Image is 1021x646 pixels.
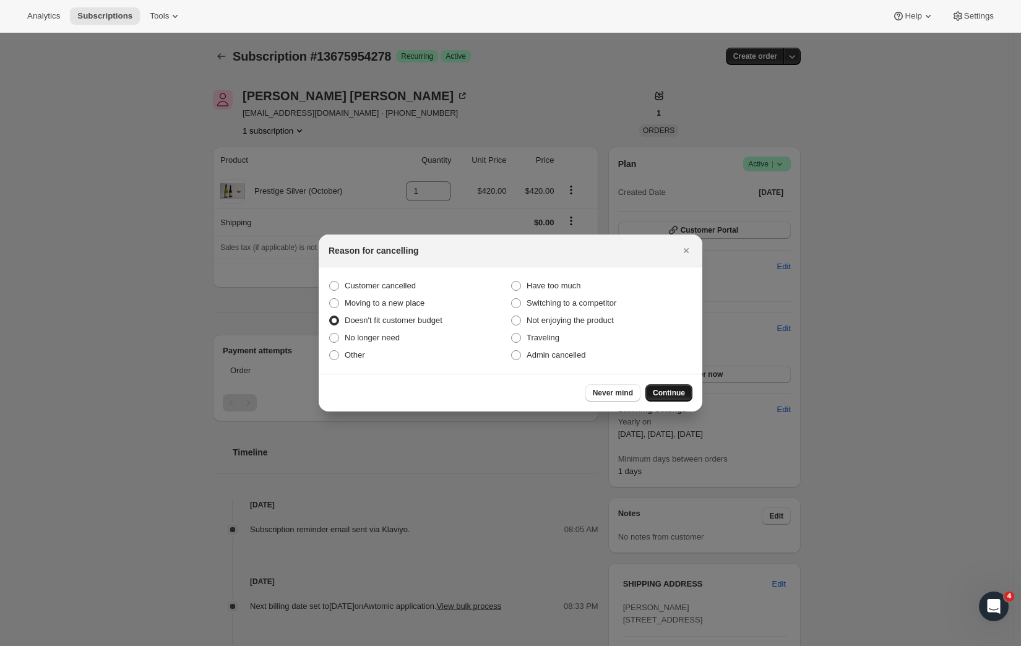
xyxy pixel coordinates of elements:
[964,11,994,21] span: Settings
[905,11,921,21] span: Help
[585,384,640,402] button: Never mind
[329,244,418,257] h2: Reason for cancelling
[527,281,580,290] span: Have too much
[885,7,941,25] button: Help
[345,316,442,325] span: Doesn't fit customer budget
[27,11,60,21] span: Analytics
[1004,592,1014,601] span: 4
[345,350,365,360] span: Other
[345,333,400,342] span: No longer need
[70,7,140,25] button: Subscriptions
[678,242,695,259] button: Close
[20,7,67,25] button: Analytics
[979,592,1009,621] iframe: Intercom live chat
[150,11,169,21] span: Tools
[527,350,585,360] span: Admin cancelled
[345,298,424,308] span: Moving to a new place
[77,11,132,21] span: Subscriptions
[527,316,614,325] span: Not enjoying the product
[645,384,692,402] button: Continue
[142,7,189,25] button: Tools
[345,281,416,290] span: Customer cancelled
[527,333,559,342] span: Traveling
[944,7,1001,25] button: Settings
[593,388,633,398] span: Never mind
[527,298,616,308] span: Switching to a competitor
[653,388,685,398] span: Continue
